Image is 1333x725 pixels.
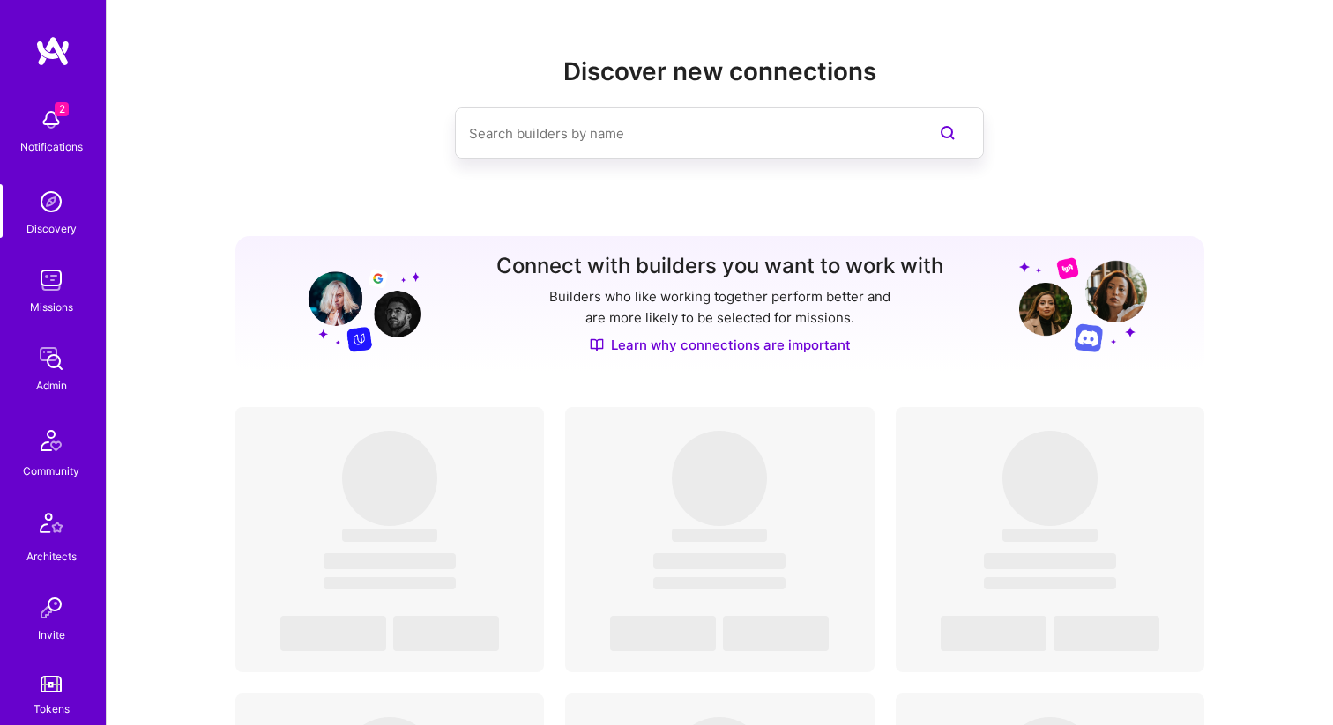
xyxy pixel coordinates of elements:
[55,102,69,116] span: 2
[653,577,786,589] span: ‌
[937,122,958,144] i: icon SearchPurple
[469,111,899,156] input: Search builders by name
[293,255,421,352] img: Grow your network
[1002,529,1098,542] span: ‌
[30,298,73,316] div: Missions
[324,577,456,589] span: ‌
[590,337,604,352] img: Discover
[546,286,894,329] p: Builders who like working together perform better and are more likely to be selected for missions.
[342,529,437,542] span: ‌
[984,553,1116,569] span: ‌
[610,616,716,651] span: ‌
[34,699,70,718] div: Tokens
[26,547,77,566] div: Architects
[30,419,72,462] img: Community
[1054,616,1159,651] span: ‌
[1019,256,1147,352] img: Grow your network
[590,336,851,354] a: Learn why connections are important
[496,254,943,279] h3: Connect with builders you want to work with
[20,137,83,156] div: Notifications
[672,431,767,526] span: ‌
[324,553,456,569] span: ‌
[723,616,829,651] span: ‌
[30,505,72,547] img: Architects
[235,57,1205,86] h2: Discover new connections
[23,462,79,480] div: Community
[34,184,69,219] img: discovery
[38,625,65,644] div: Invite
[653,553,786,569] span: ‌
[941,616,1046,651] span: ‌
[984,577,1116,589] span: ‌
[41,676,62,692] img: tokens
[393,616,499,651] span: ‌
[34,590,69,625] img: Invite
[280,616,386,651] span: ‌
[1002,431,1098,526] span: ‌
[35,35,71,67] img: logo
[34,102,69,137] img: bell
[36,376,67,395] div: Admin
[26,219,77,238] div: Discovery
[34,341,69,376] img: admin teamwork
[342,431,437,526] span: ‌
[34,263,69,298] img: teamwork
[672,529,767,542] span: ‌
